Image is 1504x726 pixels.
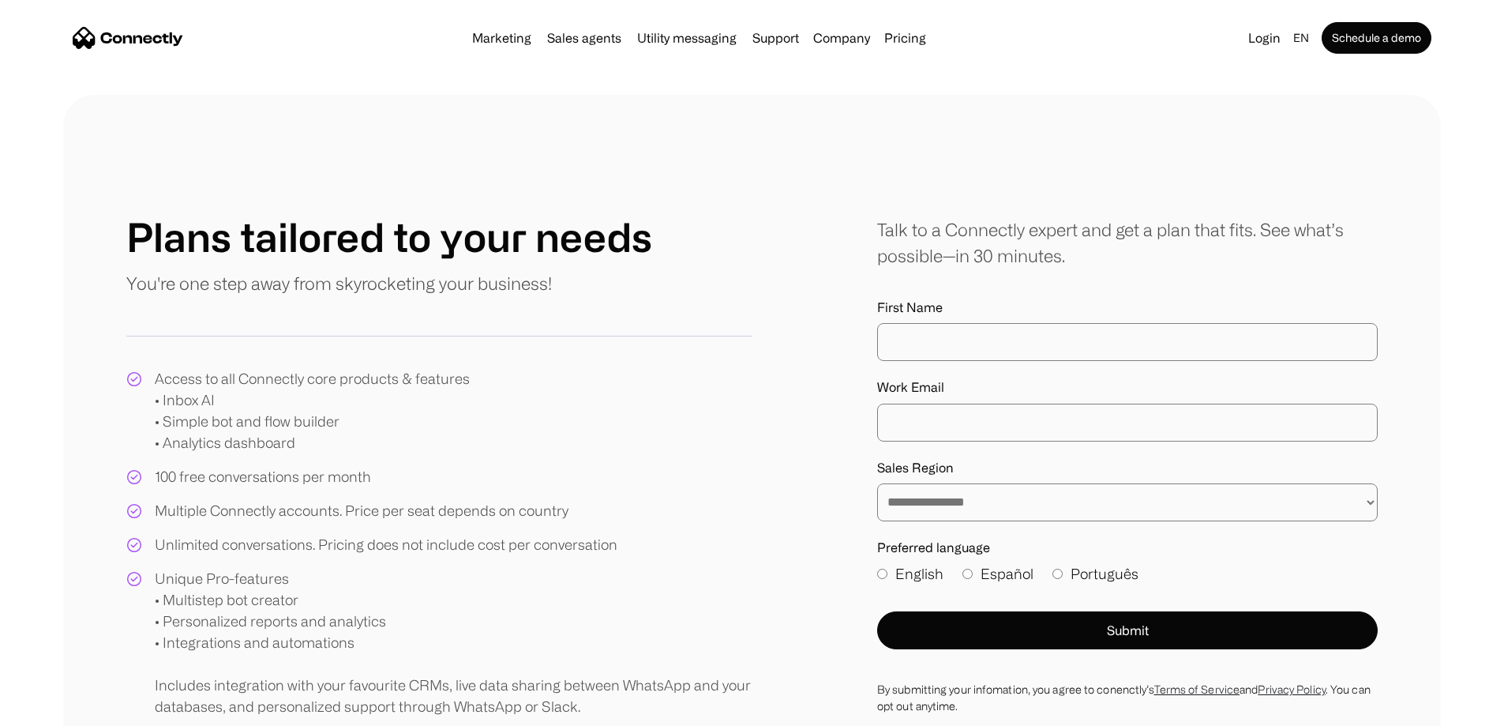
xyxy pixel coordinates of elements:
[877,681,1378,714] div: By submitting your infomation, you agree to conenctly’s and . You can opt out anytime.
[1154,683,1240,695] a: Terms of Service
[877,461,1378,476] label: Sales Region
[1293,27,1309,49] div: en
[1052,563,1138,585] label: Português
[466,32,538,44] a: Marketing
[155,534,617,555] div: Unlimited conversations. Pricing does not include cost per conversation
[126,270,552,296] p: You're one step away from skyrocketing your business!
[877,216,1378,269] div: Talk to a Connectly expert and get a plan that fits. See what’s possible—in 30 minutes.
[962,563,1033,585] label: Español
[126,213,652,261] h1: Plans tailored to your needs
[877,563,943,585] label: English
[877,611,1378,649] button: Submit
[877,380,1378,395] label: Work Email
[32,698,95,720] ul: Language list
[155,500,568,521] div: Multiple Connectly accounts. Price per seat depends on country
[1258,683,1325,695] a: Privacy Policy
[155,466,371,487] div: 100 free conversations per month
[541,32,628,44] a: Sales agents
[1242,27,1287,49] a: Login
[1287,27,1318,49] div: en
[878,32,932,44] a: Pricing
[962,569,973,579] input: Español
[155,568,752,717] div: Unique Pro-features • Multistep bot creator • Personalized reports and analytics • Integrations a...
[631,32,743,44] a: Utility messaging
[746,32,805,44] a: Support
[877,300,1378,315] label: First Name
[808,27,875,49] div: Company
[813,27,870,49] div: Company
[1052,569,1063,579] input: Português
[877,569,887,579] input: English
[16,697,95,720] aside: Language selected: English
[1322,22,1431,54] a: Schedule a demo
[73,26,183,50] a: home
[155,368,470,453] div: Access to all Connectly core products & features • Inbox AI • Simple bot and flow builder • Analy...
[877,540,1378,555] label: Preferred language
